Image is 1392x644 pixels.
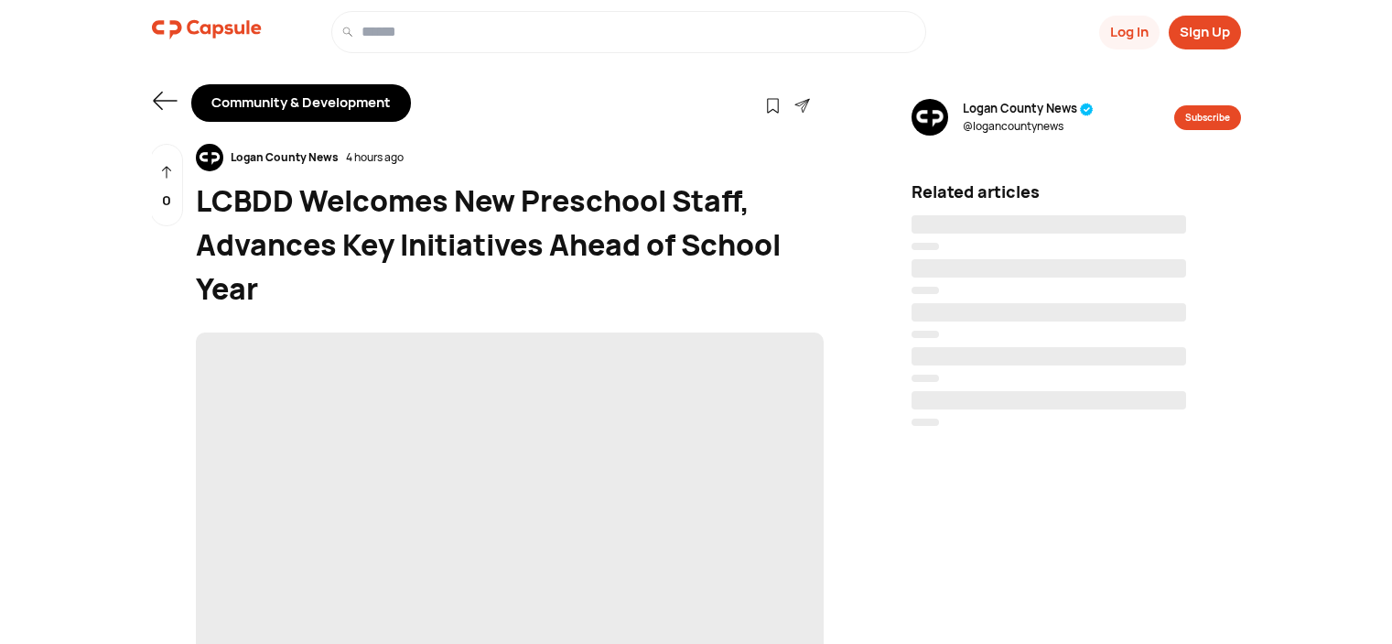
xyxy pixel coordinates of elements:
[196,179,824,311] div: LCBDD Welcomes New Preschool Staff, Advances Key Initiatives Ahead of School Year
[912,243,939,250] span: ‌
[191,84,411,122] div: Community & Development
[152,11,262,53] a: logo
[912,419,939,426] span: ‌
[1099,16,1160,49] button: Log In
[1174,105,1241,130] button: Subscribe
[912,99,948,136] img: resizeImage
[912,391,1186,409] span: ‌
[196,144,223,171] img: resizeImage
[1080,103,1094,116] img: tick
[912,303,1186,322] span: ‌
[162,191,171,212] p: 0
[912,347,1186,366] span: ‌
[912,331,939,338] span: ‌
[152,11,262,48] img: logo
[346,149,404,166] div: 4 hours ago
[1169,16,1241,49] button: Sign Up
[912,287,939,294] span: ‌
[912,375,939,382] span: ‌
[912,180,1241,204] div: Related articles
[912,215,1186,234] span: ‌
[912,259,1186,278] span: ‌
[223,149,346,166] div: Logan County News
[963,100,1094,118] span: Logan County News
[963,118,1094,135] span: @ logancountynews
